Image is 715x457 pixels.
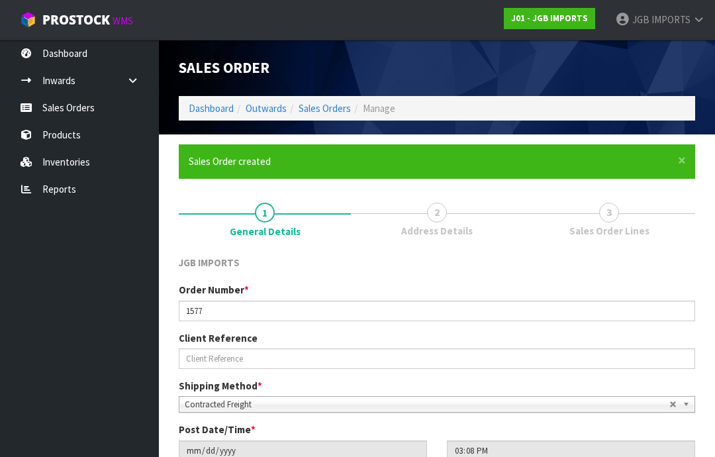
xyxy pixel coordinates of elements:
label: Client Reference [179,331,258,345]
span: 1 [255,203,275,223]
span: JGB [632,13,649,26]
input: Client Reference [179,348,695,369]
span: 2 [427,203,447,223]
label: Order Number [179,283,249,297]
input: Order Number [179,301,695,321]
a: Sales Orders [299,102,351,115]
label: Shipping Method [179,379,262,393]
label: Post Date/Time [179,423,256,436]
span: Sales Order [179,58,269,77]
span: JGB IMPORTS [179,256,240,269]
span: Address Details [401,224,473,238]
span: IMPORTS [651,13,691,26]
span: Sales Order created [189,155,271,168]
span: × [678,151,686,170]
strong: J01 - JGB IMPORTS [511,13,588,24]
small: WMS [113,15,133,27]
span: Sales Order Lines [569,224,649,238]
img: cube-alt.png [20,11,36,28]
span: Manage [363,102,395,115]
span: ProStock [42,11,110,28]
a: Dashboard [189,102,234,115]
span: General Details [230,225,301,238]
span: 3 [599,203,619,223]
a: Outwards [246,102,287,115]
span: Contracted Freight [185,397,669,413]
